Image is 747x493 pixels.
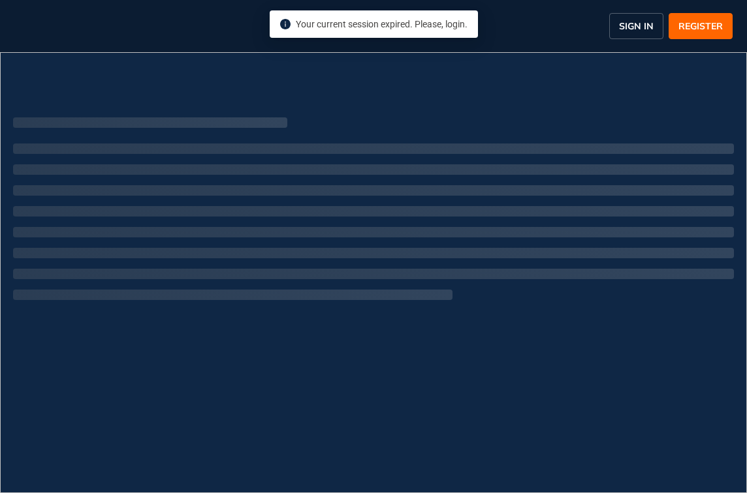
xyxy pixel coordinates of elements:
span: SIGN IN [619,20,654,33]
span: Your current session expired. Please, login. [296,19,468,29]
button: REGISTER [669,13,733,39]
span: info-circle [280,19,291,29]
span: REGISTER [678,20,723,33]
button: SIGN IN [609,13,663,39]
